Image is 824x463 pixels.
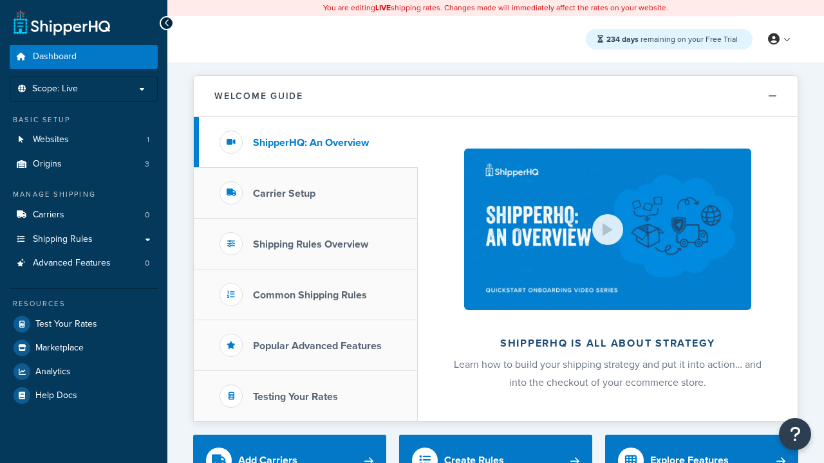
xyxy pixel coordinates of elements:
[32,84,78,95] span: Scope: Live
[10,298,158,309] div: Resources
[606,33,738,45] span: remaining on your Free Trial
[452,338,763,349] h2: ShipperHQ is all about strategy
[375,2,391,14] b: LIVE
[147,134,149,145] span: 1
[145,159,149,170] span: 3
[33,210,64,221] span: Carriers
[33,159,62,170] span: Origins
[35,390,77,401] span: Help Docs
[454,357,762,390] span: Learn how to build your shipping strategy and put it into action… and into the checkout of your e...
[10,152,158,176] li: Origins
[35,319,97,330] span: Test Your Rates
[10,45,158,69] a: Dashboard
[10,360,158,383] a: Analytics
[10,228,158,251] a: Shipping Rules
[253,289,367,301] h3: Common Shipping Rules
[10,313,158,336] a: Test Your Rates
[10,203,158,227] a: Carriers0
[33,258,111,269] span: Advanced Features
[33,134,69,145] span: Websites
[253,239,368,250] h3: Shipping Rules Overview
[10,251,158,275] li: Advanced Features
[606,33,639,45] strong: 234 days
[10,251,158,275] a: Advanced Features0
[145,258,149,269] span: 0
[253,340,382,352] h3: Popular Advanced Features
[253,391,338,403] h3: Testing Your Rates
[145,210,149,221] span: 0
[10,128,158,152] li: Websites
[35,343,84,354] span: Marketplace
[10,384,158,407] a: Help Docs
[33,51,77,62] span: Dashboard
[779,418,811,450] button: Open Resource Center
[10,336,158,359] a: Marketplace
[464,149,751,310] img: ShipperHQ is all about strategy
[10,152,158,176] a: Origins3
[10,189,158,200] div: Manage Shipping
[194,76,798,117] button: Welcome Guide
[10,128,158,152] a: Websites1
[33,234,93,245] span: Shipping Rules
[253,137,369,149] h3: ShipperHQ: An Overview
[253,188,315,199] h3: Carrier Setup
[35,367,71,377] span: Analytics
[214,91,303,101] h2: Welcome Guide
[10,114,158,125] div: Basic Setup
[10,203,158,227] li: Carriers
